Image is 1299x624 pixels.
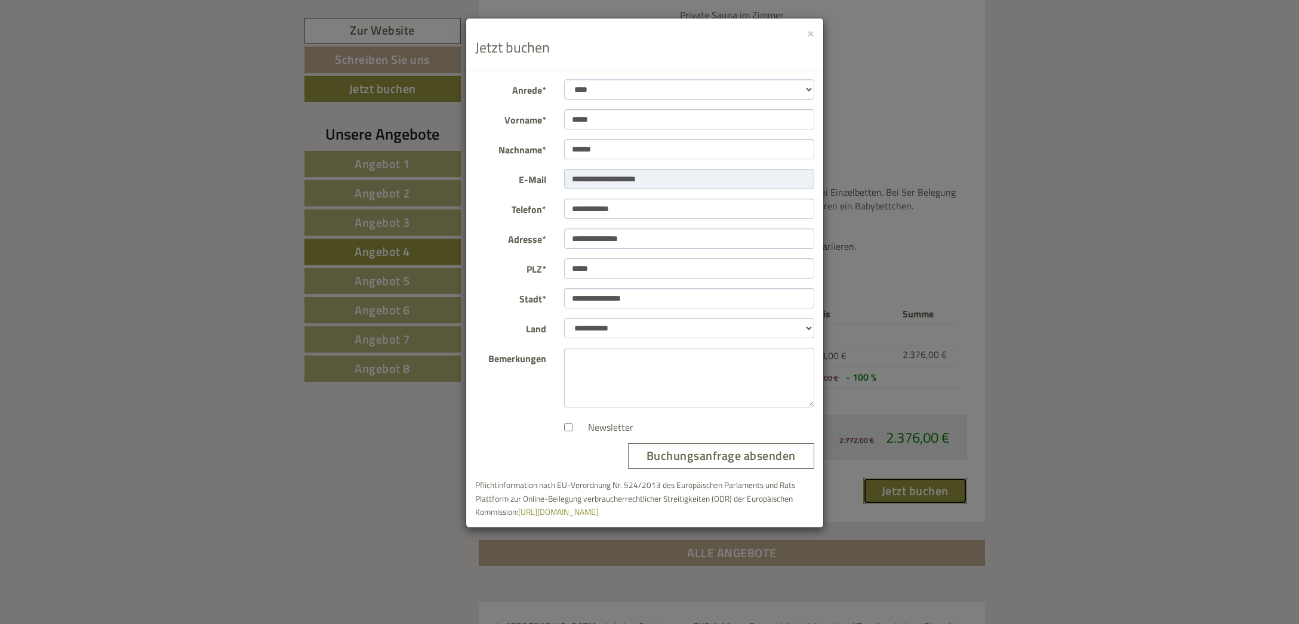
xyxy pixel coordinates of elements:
[466,228,556,246] label: Adresse*
[475,479,795,518] small: Pflichtinformation nach EU-Verordnung Nr. 524/2013 des Europäischen Parlaments und Rats Plattform...
[466,79,556,97] label: Anrede*
[518,506,598,518] a: [URL][DOMAIN_NAME]
[466,348,556,366] label: Bemerkungen
[628,443,814,469] button: Buchungsanfrage absenden
[466,318,556,336] label: Land
[466,139,556,157] label: Nachname*
[466,199,556,217] label: Telefon*
[466,169,556,187] label: E-Mail
[807,26,814,39] button: ×
[475,39,814,55] h3: Jetzt buchen
[576,421,633,434] label: Newsletter
[466,109,556,127] label: Vorname*
[466,288,556,306] label: Stadt*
